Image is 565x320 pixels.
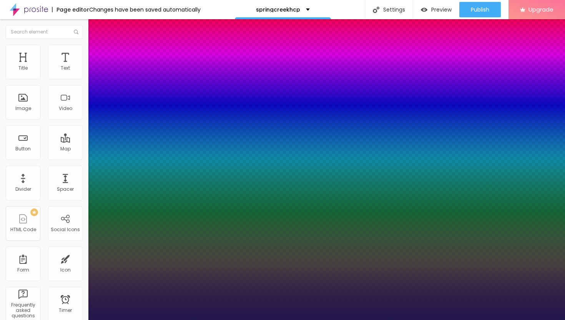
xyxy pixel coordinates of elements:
div: Video [59,106,72,111]
div: Text [61,65,70,71]
div: Icon [60,267,71,273]
span: Publish [471,7,489,13]
span: Preview [431,7,452,13]
div: Changes have been saved automatically [89,7,201,12]
button: Publish [459,2,501,17]
div: Social Icons [51,227,80,232]
div: Title [18,65,28,71]
div: Map [60,146,71,152]
div: Page editor [52,7,89,12]
img: Icone [74,30,78,34]
button: Preview [413,2,459,17]
div: Timer [59,308,72,313]
div: Frequently asked questions [8,302,38,319]
img: view-1.svg [421,7,427,13]
span: Upgrade [528,6,553,13]
p: springcreekhcp [256,7,300,12]
input: Search element [6,25,83,39]
div: Image [15,106,31,111]
img: Icone [373,7,379,13]
div: Spacer [57,187,74,192]
div: Divider [15,187,31,192]
div: HTML Code [10,227,36,232]
div: Button [15,146,31,152]
div: Form [17,267,29,273]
